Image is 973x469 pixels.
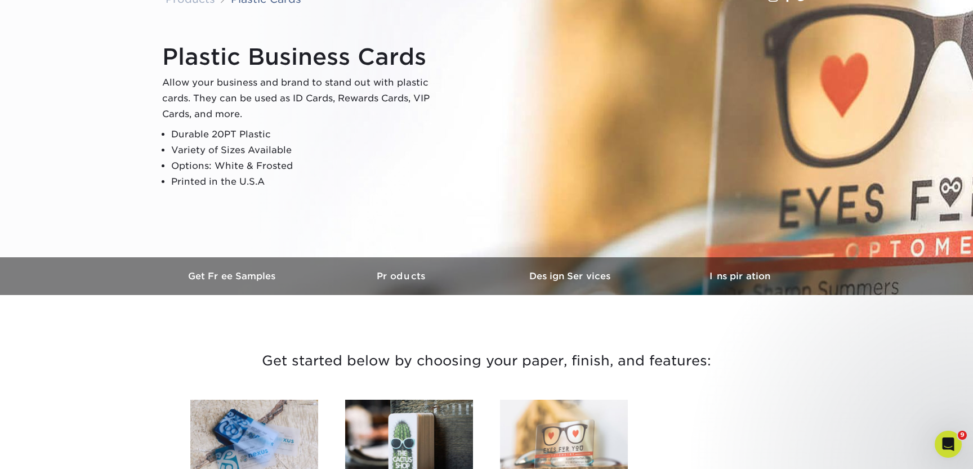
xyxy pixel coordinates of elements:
[486,271,655,282] h3: Design Services
[486,257,655,295] a: Design Services
[958,431,967,440] span: 9
[149,257,318,295] a: Get Free Samples
[171,158,444,174] li: Options: White & Frosted
[149,271,318,282] h3: Get Free Samples
[171,127,444,142] li: Durable 20PT Plastic
[655,271,824,282] h3: Inspiration
[171,174,444,190] li: Printed in the U.S.A
[162,75,444,122] p: Allow your business and brand to stand out with plastic cards. They can be used as ID Cards, Rewa...
[318,257,486,295] a: Products
[3,435,96,465] iframe: Google Customer Reviews
[162,43,444,70] h1: Plastic Business Cards
[171,142,444,158] li: Variety of Sizes Available
[157,336,816,386] h3: Get started below by choosing your paper, finish, and features:
[318,271,486,282] h3: Products
[935,431,962,458] iframe: Intercom live chat
[655,257,824,295] a: Inspiration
